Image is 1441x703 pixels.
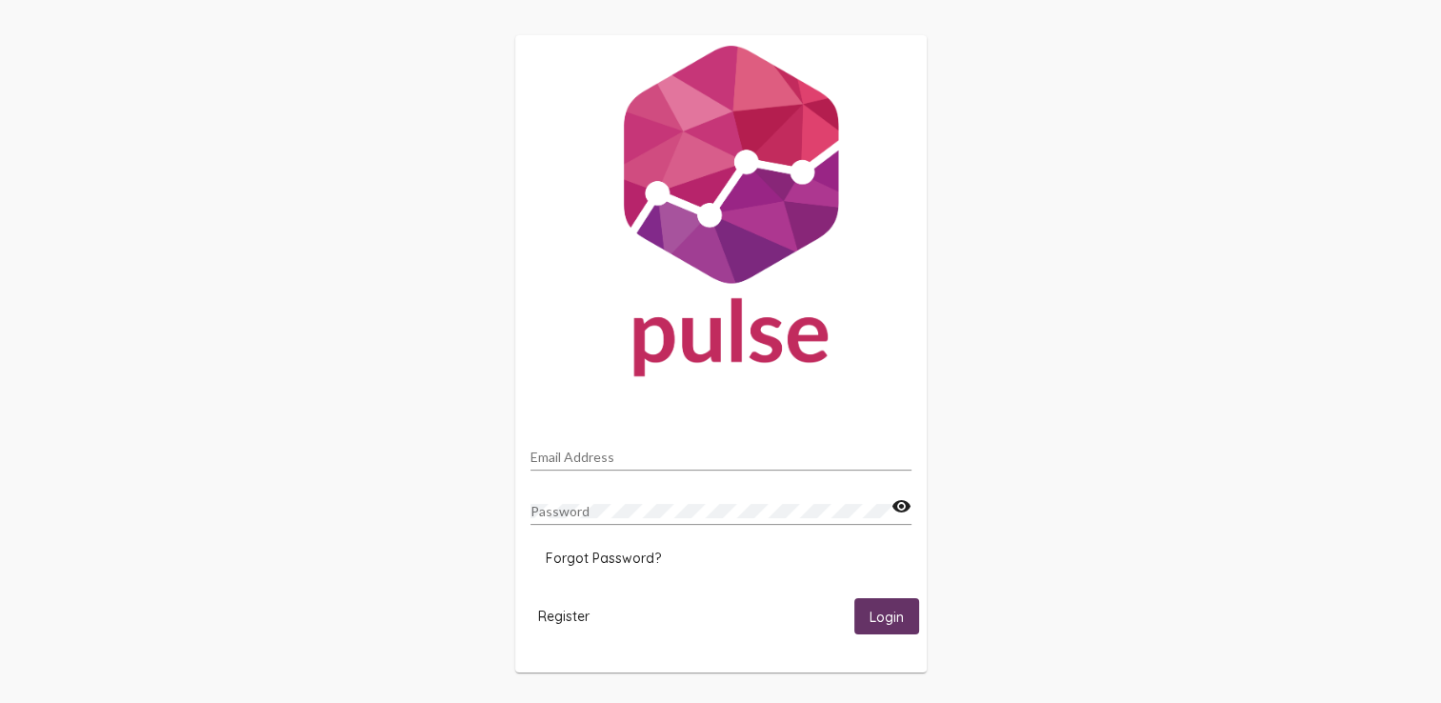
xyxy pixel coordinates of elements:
mat-icon: visibility [891,495,911,518]
span: Register [538,608,590,625]
button: Login [854,598,919,633]
span: Forgot Password? [546,550,661,567]
button: Register [523,598,605,633]
button: Forgot Password? [530,541,676,575]
img: Pulse For Good Logo [515,35,927,395]
span: Login [870,609,904,626]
